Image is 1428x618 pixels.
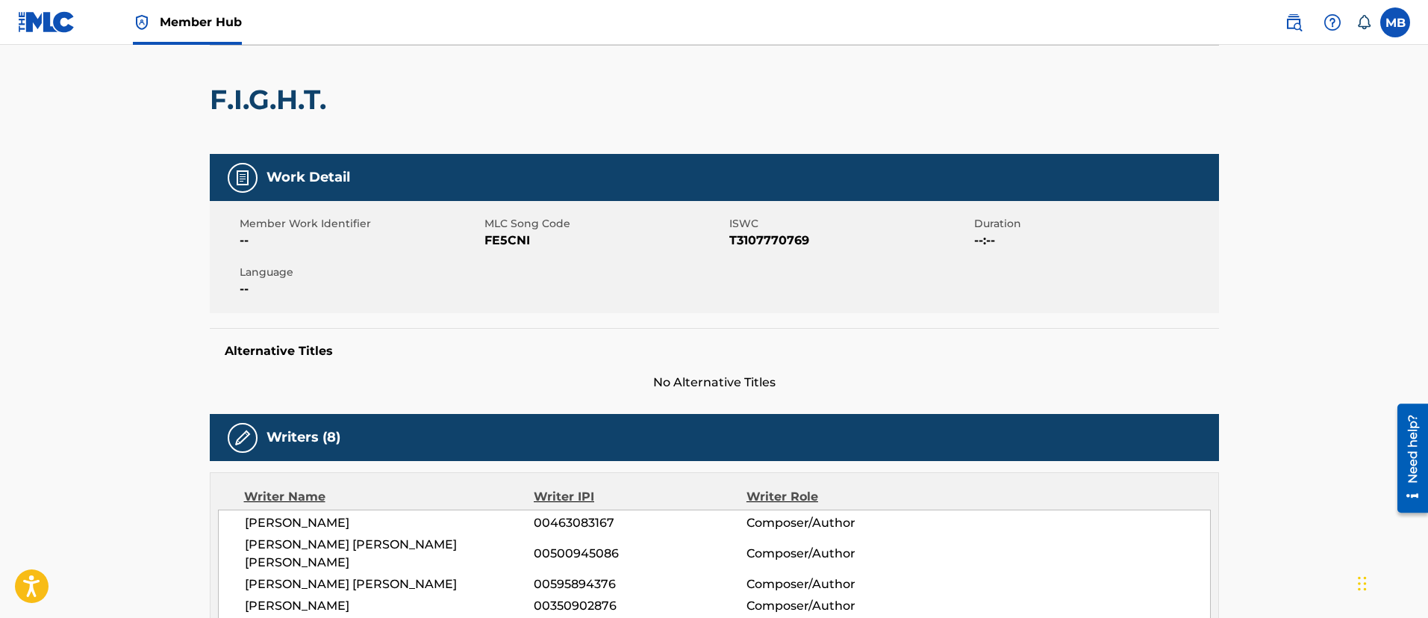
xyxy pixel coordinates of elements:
[534,597,746,615] span: 00350902876
[160,13,242,31] span: Member Hub
[974,216,1215,232] span: Duration
[534,488,746,506] div: Writer IPI
[746,488,940,506] div: Writer Role
[484,232,726,250] span: FE5CNI
[1279,7,1309,37] a: Public Search
[746,514,940,532] span: Composer/Author
[245,575,534,593] span: [PERSON_NAME] [PERSON_NAME]
[240,216,481,232] span: Member Work Identifier
[1318,7,1347,37] div: Help
[974,232,1215,250] span: --:--
[746,597,940,615] span: Composer/Author
[484,216,726,232] span: MLC Song Code
[1353,546,1428,618] iframe: Chat Widget
[225,344,1204,359] h5: Alternative Titles
[18,11,75,33] img: MLC Logo
[746,575,940,593] span: Composer/Author
[244,488,534,506] div: Writer Name
[240,265,481,280] span: Language
[729,216,970,232] span: ISWC
[1358,561,1367,606] div: Drag
[245,514,534,532] span: [PERSON_NAME]
[534,514,746,532] span: 00463083167
[266,169,350,186] h5: Work Detail
[1285,13,1303,31] img: search
[534,545,746,563] span: 00500945086
[210,374,1219,392] span: No Alternative Titles
[234,169,252,187] img: Work Detail
[729,232,970,250] span: T3107770769
[210,83,334,117] h2: F.I.G.H.T.
[245,597,534,615] span: [PERSON_NAME]
[240,232,481,250] span: --
[1380,7,1410,37] div: User Menu
[245,536,534,572] span: [PERSON_NAME] [PERSON_NAME] [PERSON_NAME]
[266,429,340,446] h5: Writers (8)
[240,280,481,298] span: --
[534,575,746,593] span: 00595894376
[1356,15,1371,30] div: Notifications
[1386,398,1428,518] iframe: Resource Center
[1323,13,1341,31] img: help
[234,429,252,447] img: Writers
[746,545,940,563] span: Composer/Author
[133,13,151,31] img: Top Rightsholder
